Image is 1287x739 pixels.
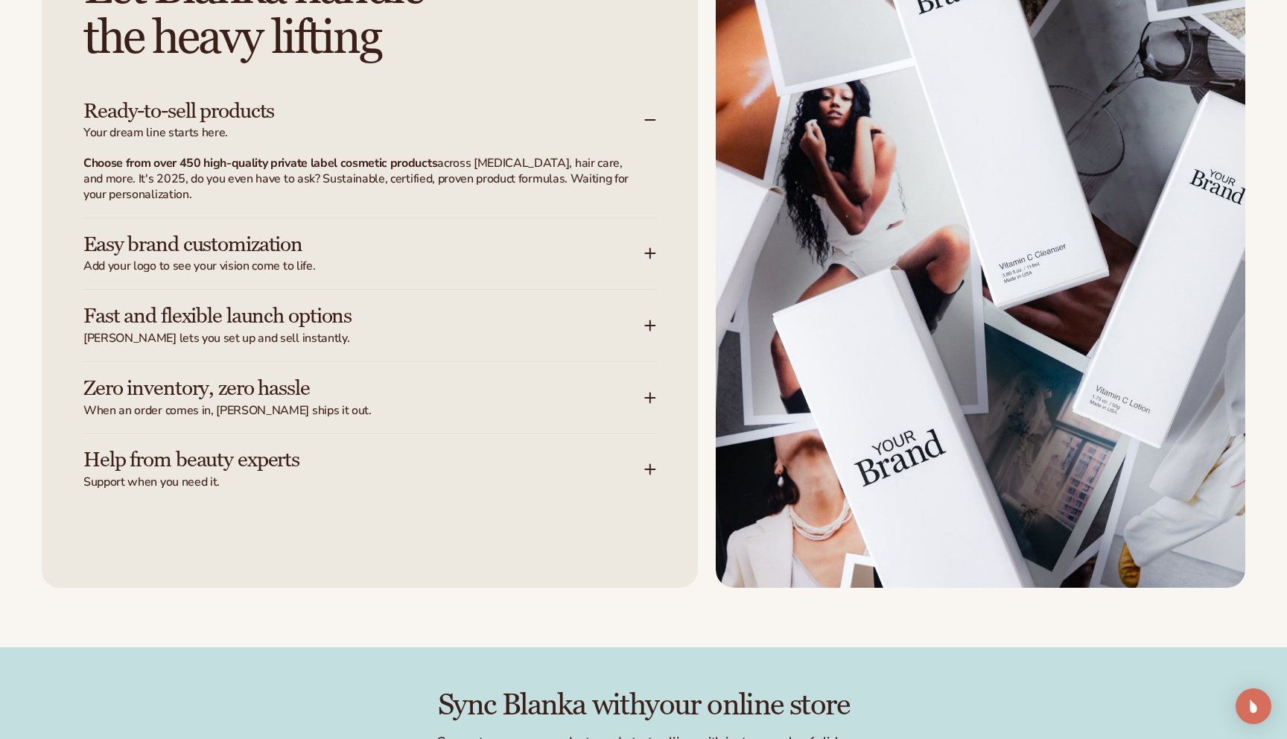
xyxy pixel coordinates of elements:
[42,689,1245,722] h2: Sync Blanka with your online store
[83,155,437,171] strong: Choose from over 450 high-quality private label cosmetic products
[83,331,644,346] span: [PERSON_NAME] lets you set up and sell instantly.
[83,305,600,328] h3: Fast and flexible launch options
[83,259,644,274] span: Add your logo to see your vision come to life.
[83,448,600,472] h3: Help from beauty experts
[83,475,644,490] span: Support when you need it.
[83,156,638,202] p: across [MEDICAL_DATA], hair care, and more. It's 2025, do you even have to ask? Sustainable, cert...
[83,377,600,400] h3: Zero inventory, zero hassle
[83,100,600,123] h3: Ready-to-sell products
[1236,688,1271,724] div: Open Intercom Messenger
[83,403,644,419] span: When an order comes in, [PERSON_NAME] ships it out.
[83,125,644,141] span: Your dream line starts here.
[83,233,600,256] h3: Easy brand customization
